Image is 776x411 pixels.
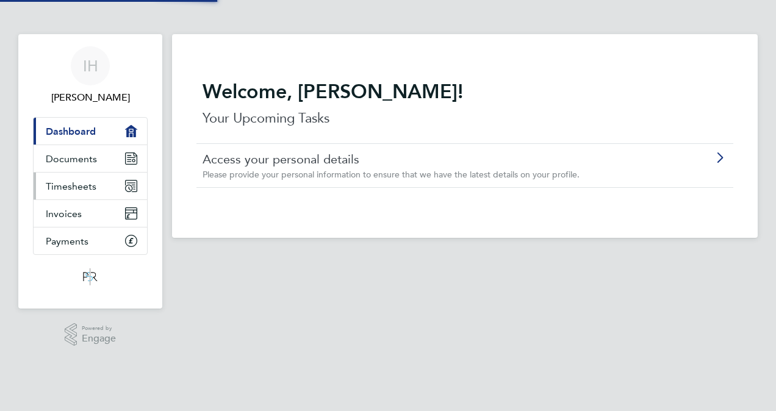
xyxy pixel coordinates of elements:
span: Engage [82,334,116,344]
a: Invoices [34,200,147,227]
span: Dashboard [46,126,96,137]
span: Powered by [82,323,116,334]
a: Payments [34,227,147,254]
a: Powered byEngage [65,323,117,346]
a: Timesheets [34,173,147,199]
span: Please provide your personal information to ensure that we have the latest details on your profile. [203,169,580,180]
a: Go to home page [33,267,148,287]
p: Your Upcoming Tasks [203,109,727,128]
img: psrsolutions-logo-retina.png [79,267,101,287]
span: IH [83,58,98,74]
a: IH[PERSON_NAME] [33,46,148,105]
span: Ian Hutchinson [33,90,148,105]
h2: Welcome, [PERSON_NAME]! [203,79,727,104]
a: Access your personal details [203,151,658,167]
nav: Main navigation [18,34,162,309]
span: Invoices [46,208,82,220]
a: Dashboard [34,118,147,145]
span: Documents [46,153,97,165]
a: Documents [34,145,147,172]
span: Payments [46,235,88,247]
span: Timesheets [46,180,96,192]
